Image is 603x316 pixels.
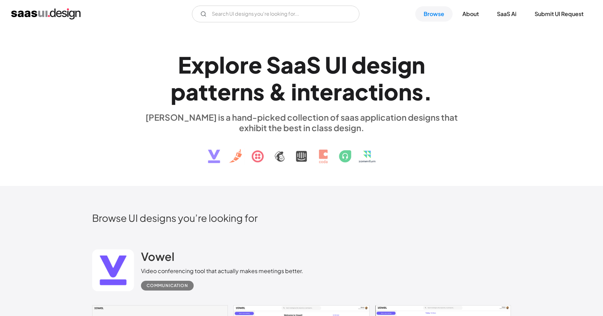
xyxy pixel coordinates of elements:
img: text, icon, saas logo [196,133,407,169]
a: home [11,8,81,20]
div: I [341,51,347,78]
div: t [199,78,208,105]
div: s [412,78,423,105]
a: About [454,6,487,22]
div: r [231,78,240,105]
div: [PERSON_NAME] is a hand-picked collection of saas application designs that exhibit the best in cl... [141,112,462,133]
div: i [291,78,297,105]
div: a [342,78,355,105]
div: o [384,78,399,105]
div: S [266,51,281,78]
div: i [378,78,384,105]
div: p [204,51,219,78]
div: & [269,78,287,105]
a: SaaS Ai [489,6,525,22]
div: x [191,51,204,78]
div: n [412,51,425,78]
div: i [392,51,397,78]
div: t [368,78,378,105]
form: Email Form [192,6,359,22]
h2: Vowel [141,249,174,263]
div: n [297,78,310,105]
div: E [178,51,191,78]
div: n [240,78,253,105]
div: e [248,51,262,78]
div: U [325,51,341,78]
div: g [397,51,412,78]
div: t [310,78,320,105]
div: p [171,78,186,105]
div: a [281,51,293,78]
input: Search UI designs you're looking for... [192,6,359,22]
div: s [253,78,265,105]
h1: Explore SaaS UI design patterns & interactions. [141,51,462,105]
div: e [217,78,231,105]
div: r [333,78,342,105]
div: e [366,51,380,78]
div: . [423,78,432,105]
div: c [355,78,368,105]
h2: Browse UI designs you’re looking for [92,212,511,224]
div: Video conferencing tool that actually makes meetings better. [141,267,303,275]
div: S [306,51,321,78]
div: o [225,51,240,78]
div: l [219,51,225,78]
div: n [399,78,412,105]
a: Browse [415,6,453,22]
a: Vowel [141,249,174,267]
div: e [320,78,333,105]
div: d [351,51,366,78]
div: a [293,51,306,78]
div: t [208,78,217,105]
div: Communication [147,281,188,290]
a: Submit UI Request [526,6,592,22]
div: s [380,51,392,78]
div: r [240,51,248,78]
div: a [186,78,199,105]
